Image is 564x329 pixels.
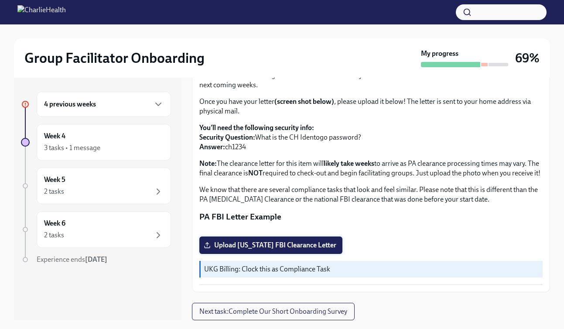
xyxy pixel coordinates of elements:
h6: Week 4 [44,131,65,141]
span: Next task : Complete Our Short Onboarding Survey [199,307,347,316]
span: Experience ends [37,255,107,264]
strong: (screen shot below) [274,97,334,106]
a: Week 62 tasks [21,211,171,248]
h3: 69% [515,50,540,66]
h2: Group Facilitator Onboarding [24,49,205,67]
img: CharlieHealth [17,5,66,19]
h6: 4 previous weeks [44,99,96,109]
p: PA FBI Letter Example [199,211,543,223]
a: Week 52 tasks [21,168,171,204]
p: We know that there are several compliance tasks that look and feel similar. Please note that this... [199,185,543,204]
label: Upload [US_STATE] FBI Clearance Letter [199,236,342,254]
div: 2 tasks [44,187,64,196]
p: What is the CH Identogo password? ch1234 [199,123,543,152]
span: Upload [US_STATE] FBI Clearance Letter [205,241,336,250]
button: Next task:Complete Our Short Onboarding Survey [192,303,355,320]
strong: Note: [199,159,217,168]
strong: My progress [421,49,458,58]
h6: Week 5 [44,175,65,185]
p: Instructions for obtaining this letter will be emailed to your Charlie Health email address from ... [199,71,543,90]
strong: NOT [248,169,263,177]
div: 4 previous weeks [37,92,171,117]
div: 2 tasks [44,230,64,240]
strong: Answer: [199,143,225,151]
strong: [DATE] [85,255,107,264]
p: UKG Billing: Clock this as Compliance Task [204,264,539,274]
a: Week 43 tasks • 1 message [21,124,171,161]
h6: Week 6 [44,219,65,228]
p: The clearance letter for this item will to arrive as PA clearance processing times may vary. The ... [199,159,543,178]
div: 3 tasks • 1 message [44,143,100,153]
strong: Security Question: [199,133,255,141]
strong: likely take weeks [324,159,374,168]
p: Once you have your letter , please upload it below! The letter is sent to your home address via p... [199,97,543,116]
strong: You'll need the following security info: [199,123,314,132]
